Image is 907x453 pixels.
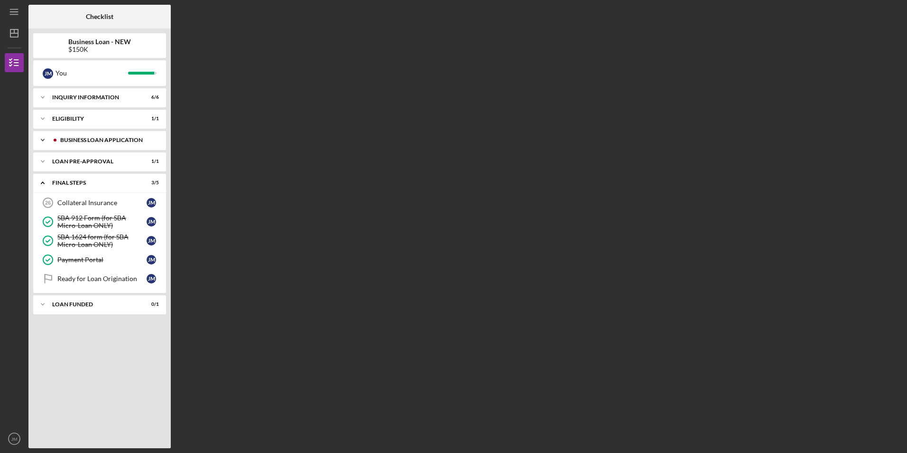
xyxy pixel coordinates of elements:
[68,38,131,46] b: Business Loan - NEW
[52,116,135,122] div: ELIGIBILITY
[142,94,159,100] div: 6 / 6
[142,116,159,122] div: 1 / 1
[147,274,156,283] div: J M
[142,180,159,186] div: 3 / 5
[38,212,161,231] a: SBA 912 Form (for SBA Micro-Loan ONLY)JM
[57,275,147,283] div: Ready for Loan Origination
[57,256,147,264] div: Payment Portal
[38,250,161,269] a: Payment PortalJM
[57,214,147,229] div: SBA 912 Form (for SBA Micro-Loan ONLY)
[38,193,161,212] a: 26Collateral InsuranceJM
[86,13,113,20] b: Checklist
[38,231,161,250] a: SBA 1624 form (for SBA Micro-Loan ONLY)JM
[52,302,135,307] div: LOAN FUNDED
[11,436,18,442] text: JM
[147,198,156,208] div: J M
[52,180,135,186] div: FINAL STEPS
[57,233,147,248] div: SBA 1624 form (for SBA Micro-Loan ONLY)
[142,159,159,164] div: 1 / 1
[56,65,128,81] div: You
[147,217,156,226] div: J M
[5,429,24,448] button: JM
[147,236,156,245] div: J M
[147,255,156,264] div: J M
[68,46,131,53] div: $150K
[142,302,159,307] div: 0 / 1
[57,199,147,207] div: Collateral Insurance
[43,68,53,79] div: J M
[38,269,161,288] a: Ready for Loan OriginationJM
[45,200,51,206] tspan: 26
[52,159,135,164] div: LOAN PRE-APPROVAL
[52,94,135,100] div: INQUIRY INFORMATION
[60,137,154,143] div: BUSINESS LOAN APPLICATION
